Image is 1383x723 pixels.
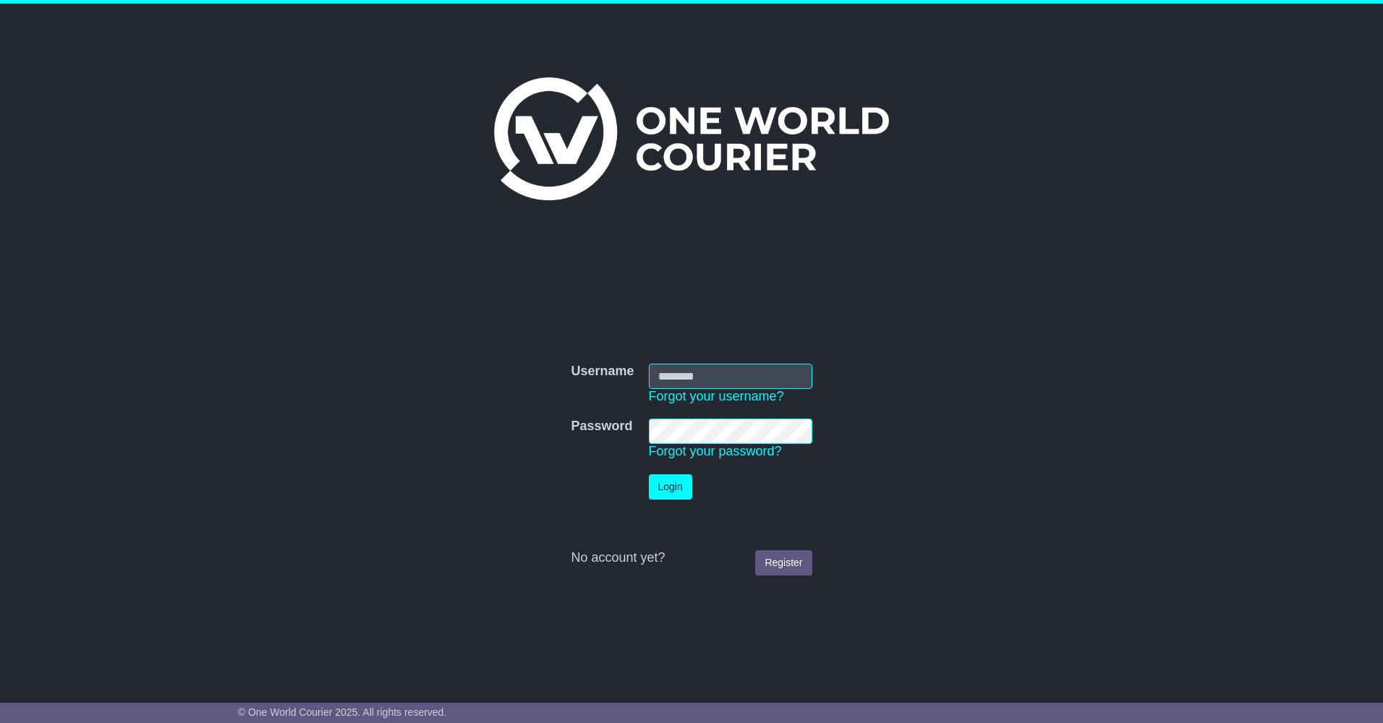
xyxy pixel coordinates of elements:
label: Password [571,419,632,435]
button: Login [649,474,692,500]
label: Username [571,364,634,380]
span: © One World Courier 2025. All rights reserved. [238,706,447,718]
img: One World [494,77,889,200]
a: Register [755,550,812,576]
a: Forgot your username? [649,389,784,403]
a: Forgot your password? [649,444,782,458]
div: No account yet? [571,550,812,566]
